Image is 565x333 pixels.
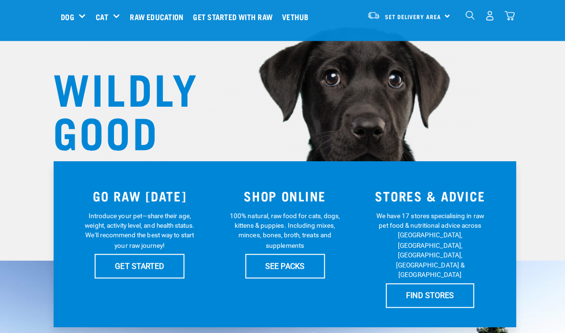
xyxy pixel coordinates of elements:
[370,212,483,280] p: We have 17 stores specialising in raw pet food & nutritional advice across [GEOGRAPHIC_DATA], [GE...
[189,0,277,39] a: Get started with Raw
[82,212,195,251] p: Introduce your pet—share their age, weight, activity level, and health status. We'll recommend th...
[481,13,491,23] img: user.png
[126,0,189,39] a: Raw Education
[243,255,322,278] a: SEE PACKS
[383,284,470,308] a: FIND STORES
[94,255,183,278] a: GET STARTED
[277,0,313,39] a: Vethub
[60,14,73,25] a: Dog
[216,189,349,204] h3: SHOP ONLINE
[462,13,471,22] img: home-icon-1@2x.png
[226,212,339,251] p: 100% natural, raw food for cats, dogs, kittens & puppies. Including mixes, minces, bones, broth, ...
[53,67,244,197] h1: WILDLY GOOD NUTRITION
[72,189,205,204] h3: GO RAW [DATE]
[382,18,437,21] span: Set Delivery Area
[500,13,510,23] img: home-icon@2x.png
[360,189,493,204] h3: STORES & ADVICE
[95,14,107,25] a: Cat
[364,14,377,22] img: van-moving.png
